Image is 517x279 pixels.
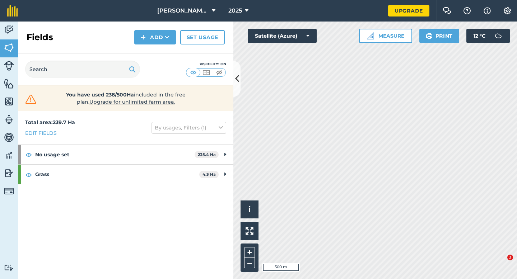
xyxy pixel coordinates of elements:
[4,61,14,71] img: svg+xml;base64,PD94bWwgdmVyc2lvbj0iMS4wIiBlbmNvZGluZz0idXRmLTgiPz4KPCEtLSBHZW5lcmF0b3I6IEFkb2JlIE...
[4,24,14,35] img: svg+xml;base64,PD94bWwgdmVyc2lvbj0iMS4wIiBlbmNvZGluZz0idXRmLTgiPz4KPCEtLSBHZW5lcmF0b3I6IEFkb2JlIE...
[27,32,53,43] h2: Fields
[35,165,199,184] strong: Grass
[443,7,451,14] img: Two speech bubbles overlapping with the left bubble in the forefront
[4,78,14,89] img: svg+xml;base64,PHN2ZyB4bWxucz0iaHR0cDovL3d3dy53My5vcmcvMjAwMC9zdmciIHdpZHRoPSI1NiIgaGVpZ2h0PSI2MC...
[388,5,429,16] a: Upgrade
[244,258,255,268] button: –
[248,205,251,214] span: i
[4,96,14,107] img: svg+xml;base64,PHN2ZyB4bWxucz0iaHR0cDovL3d3dy53My5vcmcvMjAwMC9zdmciIHdpZHRoPSI1NiIgaGVpZ2h0PSI2MC...
[25,170,32,179] img: svg+xml;base64,PHN2ZyB4bWxucz0iaHR0cDovL3d3dy53My5vcmcvMjAwMC9zdmciIHdpZHRoPSIxOCIgaGVpZ2h0PSIyNC...
[419,29,460,43] button: Print
[228,6,242,15] span: 2025
[493,255,510,272] iframe: Intercom live chat
[491,29,506,43] img: svg+xml;base64,PD94bWwgdmVyc2lvbj0iMS4wIiBlbmNvZGluZz0idXRmLTgiPz4KPCEtLSBHZW5lcmF0b3I6IEFkb2JlIE...
[157,6,209,15] span: [PERSON_NAME] & Sons Farming LTD
[426,32,433,40] img: svg+xml;base64,PHN2ZyB4bWxucz0iaHR0cDovL3d3dy53My5vcmcvMjAwMC9zdmciIHdpZHRoPSIxOSIgaGVpZ2h0PSIyNC...
[141,33,146,42] img: svg+xml;base64,PHN2ZyB4bWxucz0iaHR0cDovL3d3dy53My5vcmcvMjAwMC9zdmciIHdpZHRoPSIxNCIgaGVpZ2h0PSIyNC...
[25,61,140,78] input: Search
[248,29,317,43] button: Satellite (Azure)
[180,30,225,44] a: Set usage
[246,227,253,235] img: Four arrows, one pointing top left, one top right, one bottom right and the last bottom left
[463,7,471,14] img: A question mark icon
[129,65,136,74] img: svg+xml;base64,PHN2ZyB4bWxucz0iaHR0cDovL3d3dy53My5vcmcvMjAwMC9zdmciIHdpZHRoPSIxOSIgaGVpZ2h0PSIyNC...
[66,91,134,98] strong: You have used 238/500Ha
[503,7,512,14] img: A cog icon
[4,42,14,53] img: svg+xml;base64,PHN2ZyB4bWxucz0iaHR0cDovL3d3dy53My5vcmcvMjAwMC9zdmciIHdpZHRoPSI1NiIgaGVpZ2h0PSI2MC...
[134,30,176,44] button: Add
[474,29,485,43] span: 12 ° C
[4,132,14,143] img: svg+xml;base64,PD94bWwgdmVyc2lvbj0iMS4wIiBlbmNvZGluZz0idXRmLTgiPz4KPCEtLSBHZW5lcmF0b3I6IEFkb2JlIE...
[4,186,14,196] img: svg+xml;base64,PD94bWwgdmVyc2lvbj0iMS4wIiBlbmNvZGluZz0idXRmLTgiPz4KPCEtLSBHZW5lcmF0b3I6IEFkb2JlIE...
[4,168,14,179] img: svg+xml;base64,PD94bWwgdmVyc2lvbj0iMS4wIiBlbmNvZGluZz0idXRmLTgiPz4KPCEtLSBHZW5lcmF0b3I6IEFkb2JlIE...
[25,150,32,159] img: svg+xml;base64,PHN2ZyB4bWxucz0iaHR0cDovL3d3dy53My5vcmcvMjAwMC9zdmciIHdpZHRoPSIxOCIgaGVpZ2h0PSIyNC...
[152,122,226,133] button: By usages, Filters (1)
[4,114,14,125] img: svg+xml;base64,PD94bWwgdmVyc2lvbj0iMS4wIiBlbmNvZGluZz0idXRmLTgiPz4KPCEtLSBHZW5lcmF0b3I6IEFkb2JlIE...
[198,152,216,157] strong: 235.4 Ha
[4,264,14,271] img: svg+xml;base64,PD94bWwgdmVyc2lvbj0iMS4wIiBlbmNvZGluZz0idXRmLTgiPz4KPCEtLSBHZW5lcmF0b3I6IEFkb2JlIE...
[202,69,211,76] img: svg+xml;base64,PHN2ZyB4bWxucz0iaHR0cDovL3d3dy53My5vcmcvMjAwMC9zdmciIHdpZHRoPSI1MCIgaGVpZ2h0PSI0MC...
[18,145,233,164] div: No usage set235.4 Ha
[7,5,18,16] img: fieldmargin Logo
[189,69,198,76] img: svg+xml;base64,PHN2ZyB4bWxucz0iaHR0cDovL3d3dy53My5vcmcvMjAwMC9zdmciIHdpZHRoPSI1MCIgaGVpZ2h0PSI0MC...
[484,6,491,15] img: svg+xml;base64,PHN2ZyB4bWxucz0iaHR0cDovL3d3dy53My5vcmcvMjAwMC9zdmciIHdpZHRoPSIxNyIgaGVpZ2h0PSIxNy...
[25,119,75,126] strong: Total area : 239.7 Ha
[241,200,258,218] button: i
[24,91,228,105] a: You have used 238/500Haincluded in the free plan.Upgrade for unlimited farm area.
[202,172,216,177] strong: 4.3 Ha
[35,145,195,164] strong: No usage set
[215,69,224,76] img: svg+xml;base64,PHN2ZyB4bWxucz0iaHR0cDovL3d3dy53My5vcmcvMjAwMC9zdmciIHdpZHRoPSI1MCIgaGVpZ2h0PSI0MC...
[244,247,255,258] button: +
[89,99,175,105] span: Upgrade for unlimited farm area.
[4,150,14,161] img: svg+xml;base64,PD94bWwgdmVyc2lvbj0iMS4wIiBlbmNvZGluZz0idXRmLTgiPz4KPCEtLSBHZW5lcmF0b3I6IEFkb2JlIE...
[359,29,412,43] button: Measure
[25,129,57,137] a: Edit fields
[507,255,513,260] span: 3
[367,32,374,39] img: Ruler icon
[24,94,38,105] img: svg+xml;base64,PHN2ZyB4bWxucz0iaHR0cDovL3d3dy53My5vcmcvMjAwMC9zdmciIHdpZHRoPSIzMiIgaGVpZ2h0PSIzMC...
[466,29,510,43] button: 12 °C
[186,61,226,67] div: Visibility: On
[49,91,202,105] span: included in the free plan .
[18,165,233,184] div: Grass4.3 Ha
